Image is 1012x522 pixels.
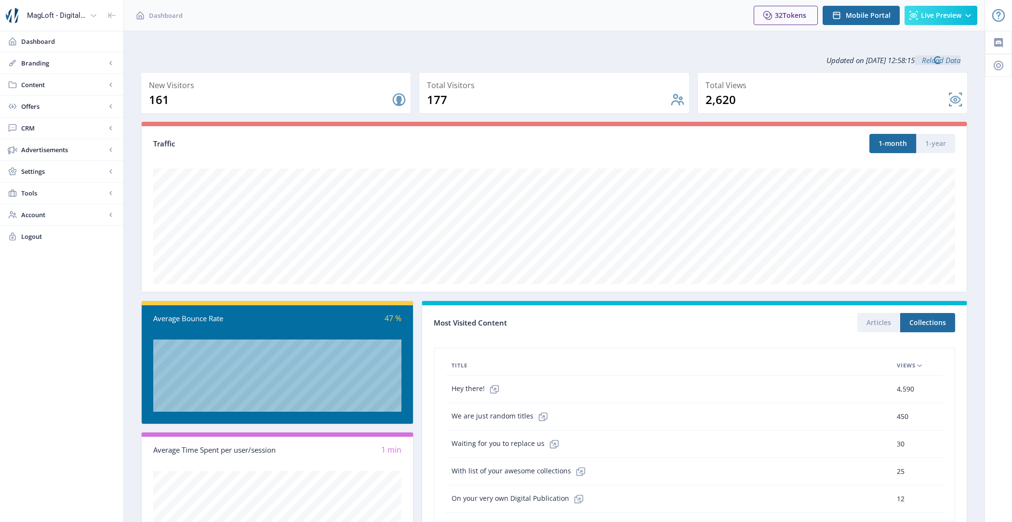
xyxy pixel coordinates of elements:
span: Views [897,360,916,371]
span: 12 [897,493,905,505]
span: Tokens [783,11,806,20]
div: 2,620 [706,92,948,107]
span: Waiting for you to replace us [452,434,564,454]
span: Tools [21,188,106,198]
span: 25 [897,466,905,477]
button: 32Tokens [754,6,818,25]
span: Hey there! [452,379,504,399]
span: On your very own Digital Publication [452,489,588,509]
span: With list of your awesome collections [452,462,590,481]
div: Total Visitors [427,78,685,92]
div: Total Views [706,78,963,92]
div: 161 [149,92,391,107]
button: 1-year [916,134,955,153]
button: Live Preview [905,6,977,25]
span: Mobile Portal [846,12,891,19]
div: Average Time Spent per user/session [153,444,278,456]
div: Updated on [DATE] 12:58:15 [141,48,968,72]
img: properties.app_icon.png [6,8,21,23]
span: CRM [21,123,106,133]
span: 47 % [385,313,401,324]
button: Collections [900,313,955,332]
button: 1-month [869,134,916,153]
span: Advertisements [21,145,106,155]
div: New Visitors [149,78,407,92]
span: Account [21,210,106,220]
div: Most Visited Content [434,315,694,330]
span: Settings [21,167,106,176]
div: MagLoft - Digital Magazine [27,5,86,26]
span: Content [21,80,106,90]
span: We are just random titles [452,407,553,426]
div: 177 [427,92,669,107]
div: 1 min [278,444,402,456]
span: Dashboard [21,37,116,46]
span: 450 [897,411,908,422]
span: Live Preview [921,12,961,19]
span: 30 [897,438,905,450]
span: Title [452,360,467,371]
span: Logout [21,232,116,241]
div: Average Bounce Rate [153,313,278,324]
a: Reload Data [915,55,960,65]
span: Branding [21,58,106,68]
button: Mobile Portal [823,6,900,25]
span: 4,590 [897,383,914,395]
button: Articles [857,313,900,332]
span: Dashboard [149,11,183,20]
div: Traffic [153,138,554,149]
span: Offers [21,102,106,111]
